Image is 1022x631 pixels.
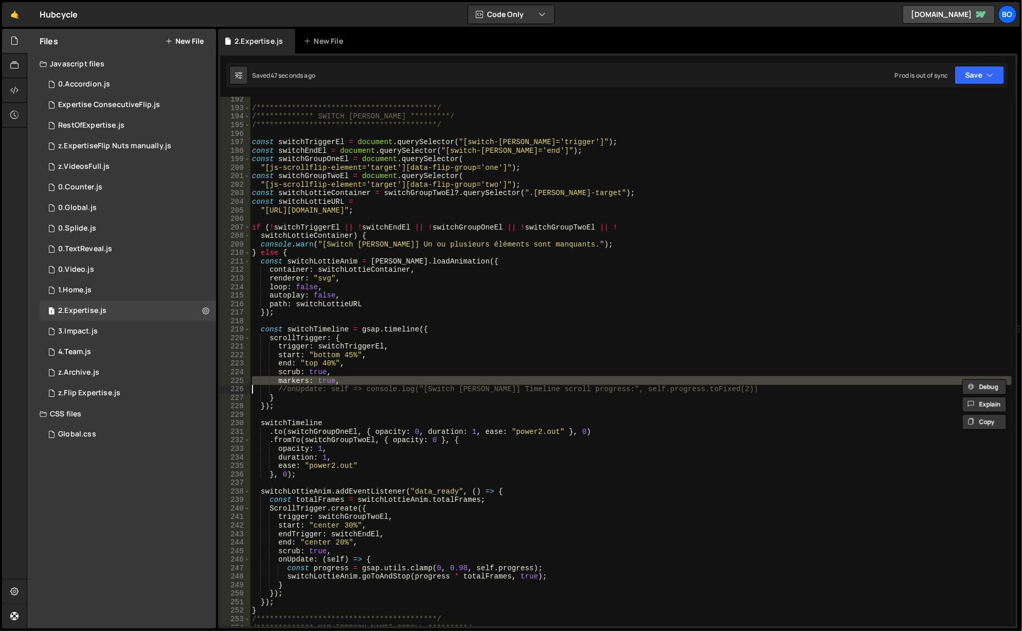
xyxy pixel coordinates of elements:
div: 15889/43216.js [40,259,216,280]
div: z.Archive.js [58,368,99,377]
div: 213 [220,274,250,283]
div: 0.Accordion.js [58,80,110,89]
div: 232 [220,436,250,445]
div: Global.css [58,430,96,439]
div: 230 [220,419,250,428]
div: RestOfExpertise.js [58,121,124,130]
div: 203 [220,189,250,198]
div: 15889/44242.css [40,424,216,445]
button: Debug [962,379,1007,395]
div: 192 [220,95,250,104]
div: 223 [220,359,250,368]
div: 206 [220,215,250,223]
div: z.VideosFull.js [58,162,110,171]
div: 215 [220,291,250,300]
div: 244 [220,538,250,547]
div: 219 [220,325,250,334]
div: 249 [220,581,250,590]
div: 15889/43273.js [40,218,216,239]
div: 15889/42505.js [40,239,216,259]
div: 242 [220,521,250,530]
button: Copy [962,414,1007,430]
div: 220 [220,334,250,343]
div: 247 [220,564,250,573]
a: [DOMAIN_NAME] [903,5,995,24]
div: 0.Global.js [58,203,97,213]
div: 195 [220,121,250,130]
div: 233 [220,445,250,453]
a: Bo [998,5,1017,24]
button: Explain [962,397,1007,412]
div: Javascript files [27,54,216,74]
div: 0.Counter.js [58,183,102,192]
div: 245 [220,547,250,556]
div: z.Flip Expertise.js [58,389,120,398]
div: 241 [220,513,250,521]
div: 236 [220,470,250,479]
div: 15889/43677.js [40,342,216,362]
div: 204 [220,198,250,206]
div: 15889/46008.js [40,115,216,136]
span: 1 [48,308,55,316]
div: 194 [220,112,250,121]
div: 208 [220,232,250,240]
div: New File [303,36,347,46]
div: 3.Impact.js [58,327,98,336]
div: 246 [220,555,250,564]
div: 217 [220,308,250,317]
div: 210 [220,249,250,257]
div: 226 [220,385,250,394]
div: 229 [220,411,250,419]
div: 0.Splide.js [58,224,96,233]
div: 214 [220,283,250,292]
div: 237 [220,479,250,487]
div: 240 [220,504,250,513]
div: 15889/45514.js [40,95,216,115]
div: 200 [220,164,250,172]
div: 198 [220,147,250,155]
div: 207 [220,223,250,232]
div: 199 [220,155,250,164]
div: Hubcycle [40,8,78,21]
div: 248 [220,572,250,581]
div: 193 [220,104,250,113]
div: Prod is out of sync [895,71,948,80]
div: 253 [220,615,250,624]
div: 225 [220,377,250,385]
div: 209 [220,240,250,249]
div: 47 seconds ago [271,71,315,80]
div: 216 [220,300,250,309]
div: 15889/43250.js [40,74,216,95]
div: 227 [220,394,250,402]
div: Expertise ConsecutiveFlip.js [58,100,160,110]
div: 196 [220,130,250,138]
div: 0.TextReveal.js [58,244,112,254]
div: 15889/44427.js [40,156,216,177]
div: 4.Team.js [58,347,91,357]
div: 222 [220,351,250,360]
div: 202 [220,181,250,189]
div: 2.Expertise.js [235,36,283,46]
div: 15889/42433.js [40,362,216,383]
div: 15889/43502.js [40,321,216,342]
div: 197 [220,138,250,147]
div: CSS files [27,404,216,424]
div: 221 [220,342,250,351]
div: 243 [220,530,250,539]
div: 15889/45513.js [40,136,216,156]
button: New File [165,37,204,45]
div: 231 [220,428,250,436]
div: 211 [220,257,250,266]
div: 15889/42709.js [40,177,216,198]
div: 15889/43683.js [40,383,216,404]
div: 228 [220,402,250,411]
div: 234 [220,453,250,462]
div: 15889/42773.js [40,301,216,321]
div: 205 [220,206,250,215]
h2: Files [40,36,58,47]
div: 218 [220,317,250,326]
div: 212 [220,266,250,274]
div: 239 [220,496,250,504]
div: z.ExpertiseFlip Nuts manually.js [58,142,171,151]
